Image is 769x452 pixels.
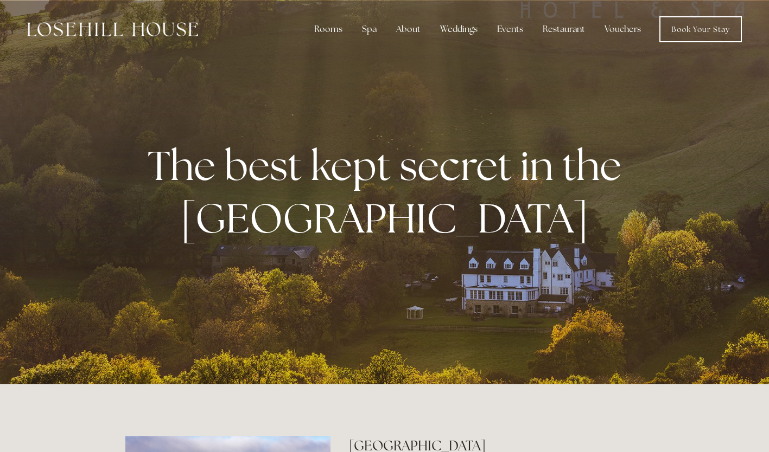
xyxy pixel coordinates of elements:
div: Rooms [306,18,351,40]
img: Losehill House [27,22,198,36]
strong: The best kept secret in the [GEOGRAPHIC_DATA] [148,139,630,245]
a: Vouchers [596,18,650,40]
div: Weddings [431,18,486,40]
div: Restaurant [534,18,594,40]
div: Events [488,18,532,40]
div: About [387,18,429,40]
div: Spa [353,18,385,40]
a: Book Your Stay [659,16,742,42]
